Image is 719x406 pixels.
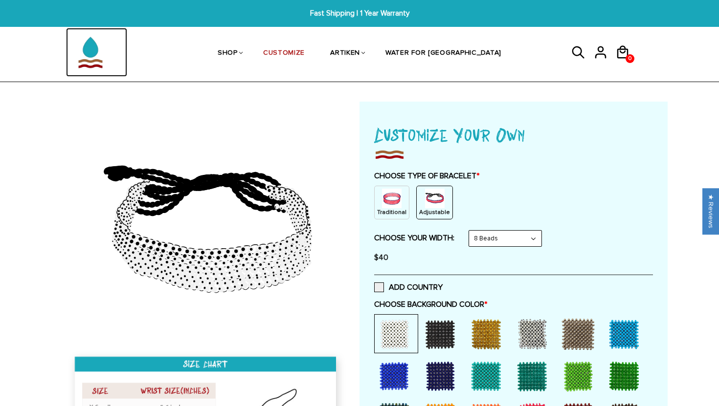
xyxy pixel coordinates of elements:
div: Grey [558,314,602,353]
div: Teal [512,356,556,395]
a: CUSTOMIZE [263,28,305,79]
span: $40 [374,253,388,262]
div: Silver [512,314,556,353]
div: Light Green [558,356,602,395]
div: Kenya Green [604,356,648,395]
p: Traditional [377,208,406,216]
div: Sky Blue [604,314,648,353]
div: String [416,186,453,219]
a: ARTIKEN [330,28,360,79]
label: CHOOSE BACKGROUND COLOR [374,299,653,309]
a: 0 [615,63,637,64]
div: Non String [374,186,409,219]
label: ADD COUNTRY [374,282,443,292]
p: Adjustable [419,208,450,216]
label: CHOOSE TYPE OF BRACELET [374,171,653,181]
label: CHOOSE YOUR WIDTH: [374,233,454,243]
div: Gold [466,314,510,353]
h1: Customize Your Own [374,121,653,148]
img: string.PNG [425,189,445,208]
div: Click to open Judge.me floating reviews tab [702,188,719,235]
div: Dark Blue [420,356,464,395]
div: Bush Blue [374,356,418,395]
div: White [374,314,418,353]
div: Turquoise [466,356,510,395]
img: imgboder_100x.png [374,148,404,161]
span: Fast Shipping | 1 Year Warranty [222,8,497,19]
a: SHOP [218,28,238,79]
div: Black [420,314,464,353]
a: WATER FOR [GEOGRAPHIC_DATA] [385,28,501,79]
img: non-string.png [382,189,402,208]
span: 0 [626,51,634,66]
